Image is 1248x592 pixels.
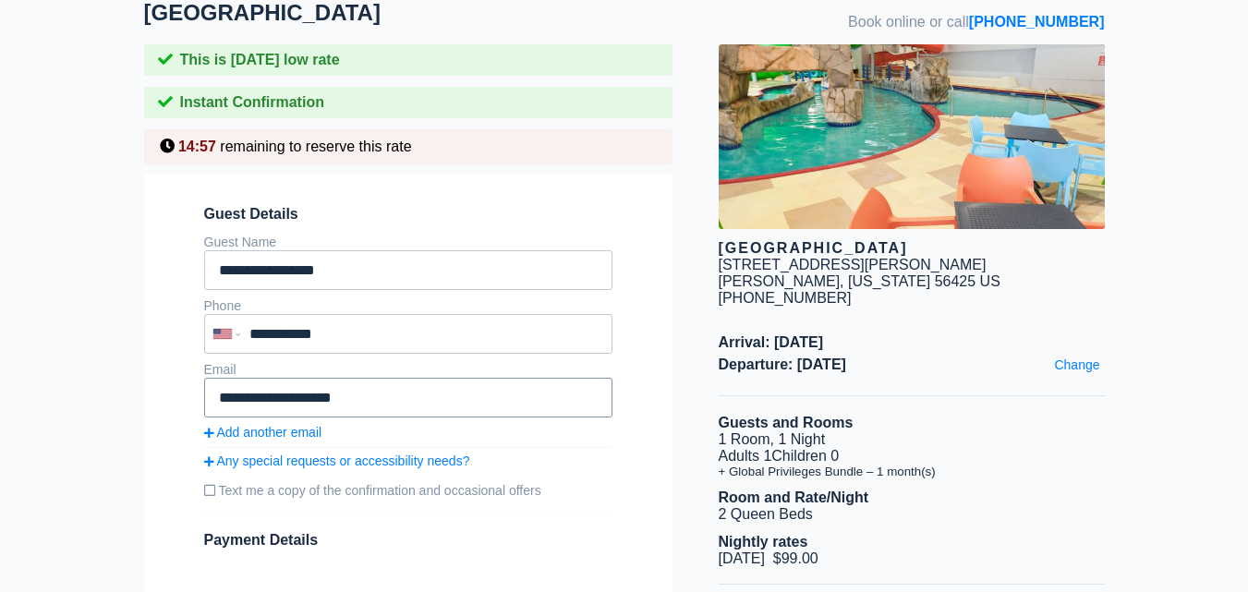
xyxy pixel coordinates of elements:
[204,235,277,249] label: Guest Name
[220,139,411,154] span: remaining to reserve this rate
[204,532,319,548] span: Payment Details
[719,465,1105,478] li: + Global Privileges Bundle – 1 month(s)
[719,356,1105,373] span: Departure: [DATE]
[204,298,241,313] label: Phone
[719,44,1105,229] img: hotel image
[719,415,854,430] b: Guests and Rooms
[204,476,612,505] label: Text me a copy of the confirmation and occasional offers
[719,448,1105,465] li: Adults 1
[848,273,930,289] span: [US_STATE]
[719,257,987,273] div: [STREET_ADDRESS][PERSON_NAME]
[771,448,839,464] span: Children 0
[848,14,1104,30] span: Book online or call
[719,273,844,289] span: [PERSON_NAME],
[204,362,236,377] label: Email
[719,240,1105,257] div: [GEOGRAPHIC_DATA]
[206,316,245,352] div: United States: +1
[719,506,1105,523] li: 2 Queen Beds
[178,139,216,154] span: 14:57
[204,206,612,223] span: Guest Details
[1049,353,1104,377] a: Change
[719,489,869,505] b: Room and Rate/Night
[204,425,612,440] a: Add another email
[719,534,808,550] b: Nightly rates
[719,334,1105,351] span: Arrival: [DATE]
[980,273,1000,289] span: US
[935,273,976,289] span: 56425
[144,87,672,118] div: Instant Confirmation
[719,431,1105,448] li: 1 Room, 1 Night
[719,290,1105,307] div: [PHONE_NUMBER]
[204,453,612,468] a: Any special requests or accessibility needs?
[969,14,1105,30] a: [PHONE_NUMBER]
[719,550,818,566] span: [DATE] $99.00
[144,44,672,76] div: This is [DATE] low rate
